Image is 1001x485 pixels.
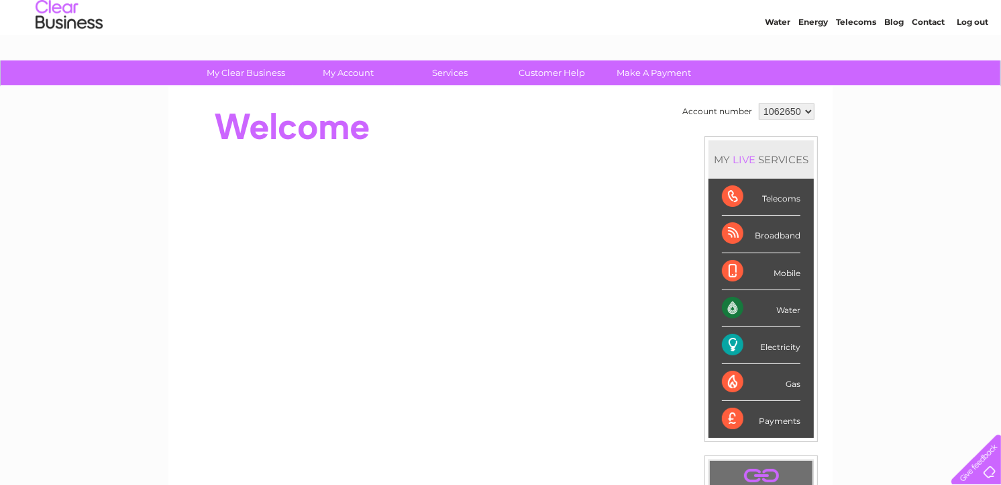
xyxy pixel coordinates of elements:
[185,7,819,65] div: Clear Business is a trading name of Verastar Limited (registered in [GEOGRAPHIC_DATA] No. 3667643...
[497,60,608,85] a: Customer Help
[722,179,800,216] div: Telecoms
[957,57,988,67] a: Log out
[722,401,800,437] div: Payments
[293,60,404,85] a: My Account
[708,140,814,179] div: MY SERVICES
[722,216,800,253] div: Broadband
[395,60,506,85] a: Services
[35,35,103,76] img: logo.png
[191,60,302,85] a: My Clear Business
[679,100,755,123] td: Account number
[748,7,841,24] a: 0333 014 3131
[884,57,904,67] a: Blog
[730,153,758,166] div: LIVE
[798,57,828,67] a: Energy
[912,57,945,67] a: Contact
[599,60,710,85] a: Make A Payment
[765,57,790,67] a: Water
[722,290,800,327] div: Water
[722,364,800,401] div: Gas
[722,253,800,290] div: Mobile
[836,57,876,67] a: Telecoms
[722,327,800,364] div: Electricity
